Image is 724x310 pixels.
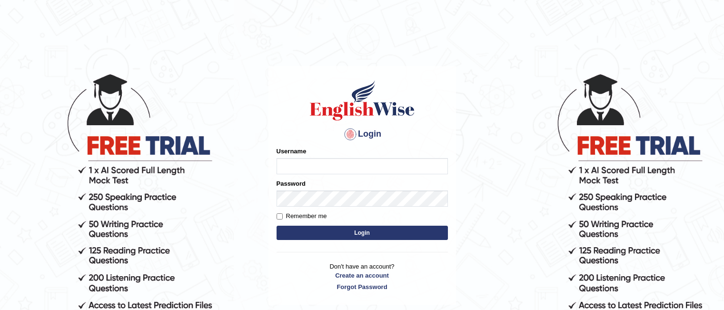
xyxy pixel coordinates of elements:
[308,79,417,122] img: Logo of English Wise sign in for intelligent practice with AI
[277,147,307,156] label: Username
[277,226,448,240] button: Login
[277,211,327,221] label: Remember me
[277,282,448,291] a: Forgot Password
[277,213,283,220] input: Remember me
[277,271,448,280] a: Create an account
[277,127,448,142] h4: Login
[277,262,448,291] p: Don't have an account?
[277,179,306,188] label: Password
